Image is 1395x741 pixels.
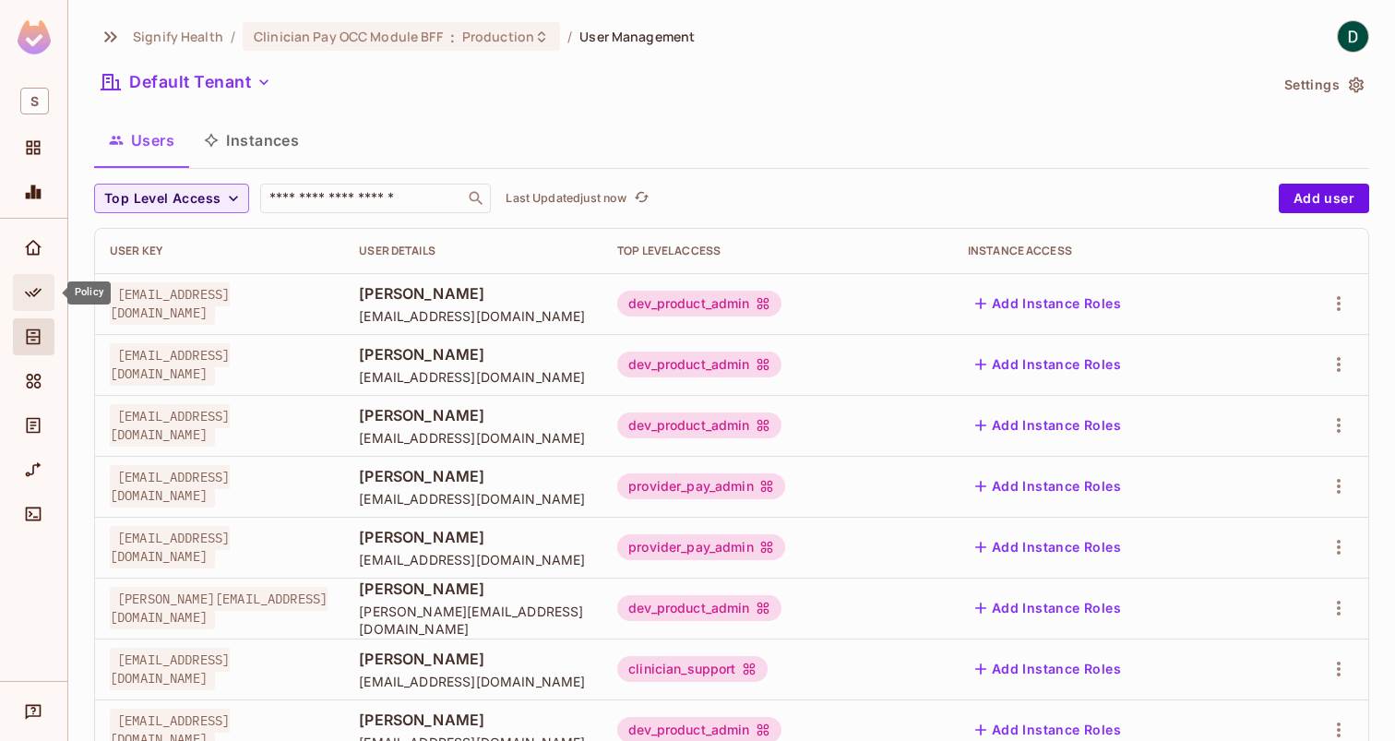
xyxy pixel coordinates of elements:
[968,244,1256,258] div: Instance Access
[110,282,230,325] span: [EMAIL_ADDRESS][DOMAIN_NAME]
[13,173,54,210] div: Monitoring
[13,274,54,311] div: Policy
[567,28,572,45] li: /
[626,187,652,209] span: Click to refresh data
[359,244,588,258] div: User Details
[617,412,781,438] div: dev_product_admin
[94,117,189,163] button: Users
[968,350,1128,379] button: Add Instance Roles
[110,648,230,690] span: [EMAIL_ADDRESS][DOMAIN_NAME]
[13,363,54,400] div: Elements
[359,673,588,690] span: [EMAIL_ADDRESS][DOMAIN_NAME]
[617,473,785,499] div: provider_pay_admin
[462,28,534,45] span: Production
[968,472,1128,501] button: Add Instance Roles
[13,451,54,488] div: URL Mapping
[359,307,588,325] span: [EMAIL_ADDRESS][DOMAIN_NAME]
[359,649,588,669] span: [PERSON_NAME]
[968,411,1128,440] button: Add Instance Roles
[359,429,588,447] span: [EMAIL_ADDRESS][DOMAIN_NAME]
[617,291,781,317] div: dev_product_admin
[968,532,1128,562] button: Add Instance Roles
[189,117,314,163] button: Instances
[630,187,652,209] button: refresh
[359,344,588,365] span: [PERSON_NAME]
[110,404,230,447] span: [EMAIL_ADDRESS][DOMAIN_NAME]
[359,466,588,486] span: [PERSON_NAME]
[110,587,328,629] span: [PERSON_NAME][EMAIL_ADDRESS][DOMAIN_NAME]
[617,244,938,258] div: Top Level Access
[254,28,443,45] span: Clinician Pay OCC Module BFF
[133,28,223,45] span: the active workspace
[104,187,221,210] span: Top Level Access
[968,654,1128,684] button: Add Instance Roles
[1277,70,1369,100] button: Settings
[13,318,54,355] div: Directory
[579,28,695,45] span: User Management
[1279,184,1369,213] button: Add user
[359,283,588,304] span: [PERSON_NAME]
[94,67,279,97] button: Default Tenant
[359,579,588,599] span: [PERSON_NAME]
[13,693,54,730] div: Help & Updates
[617,352,781,377] div: dev_product_admin
[617,534,785,560] div: provider_pay_admin
[359,368,588,386] span: [EMAIL_ADDRESS][DOMAIN_NAME]
[359,405,588,425] span: [PERSON_NAME]
[110,465,230,508] span: [EMAIL_ADDRESS][DOMAIN_NAME]
[13,230,54,267] div: Home
[94,184,249,213] button: Top Level Access
[13,407,54,444] div: Audit Log
[67,281,111,305] div: Policy
[359,710,588,730] span: [PERSON_NAME]
[449,30,456,44] span: :
[359,527,588,547] span: [PERSON_NAME]
[13,80,54,122] div: Workspace: Signify Health
[359,603,588,638] span: [PERSON_NAME][EMAIL_ADDRESS][DOMAIN_NAME]
[13,129,54,166] div: Projects
[968,289,1128,318] button: Add Instance Roles
[1338,21,1368,52] img: Dylan Gillespie
[634,189,650,208] span: refresh
[968,593,1128,623] button: Add Instance Roles
[506,191,626,206] p: Last Updated just now
[231,28,235,45] li: /
[13,496,54,532] div: Connect
[617,656,768,682] div: clinician_support
[359,551,588,568] span: [EMAIL_ADDRESS][DOMAIN_NAME]
[110,526,230,568] span: [EMAIL_ADDRESS][DOMAIN_NAME]
[617,595,781,621] div: dev_product_admin
[20,88,49,114] span: S
[359,490,588,508] span: [EMAIL_ADDRESS][DOMAIN_NAME]
[18,20,51,54] img: SReyMgAAAABJRU5ErkJggg==
[110,343,230,386] span: [EMAIL_ADDRESS][DOMAIN_NAME]
[110,244,329,258] div: User Key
